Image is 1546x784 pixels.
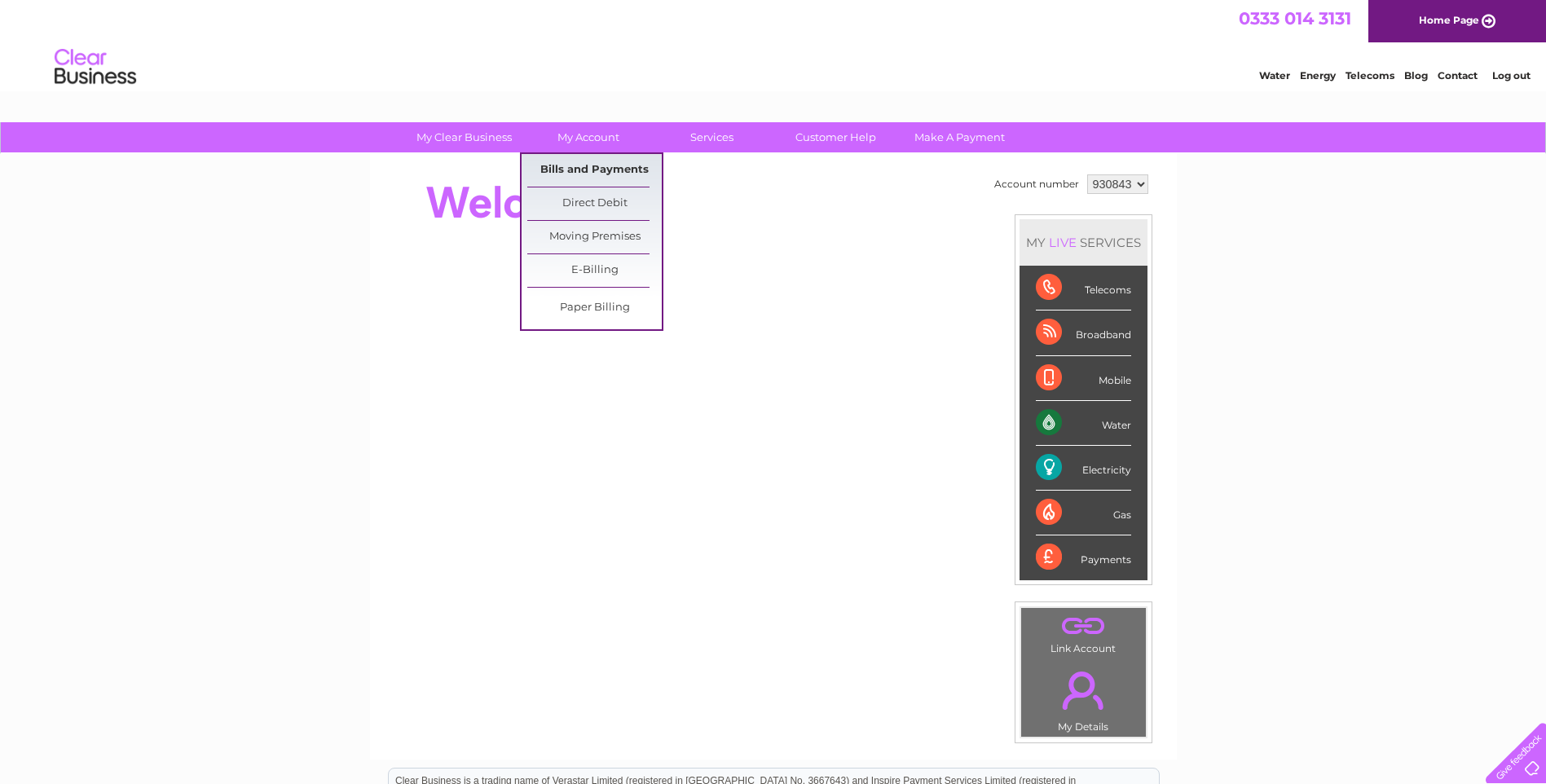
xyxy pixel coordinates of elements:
[1404,69,1428,81] a: Blog
[1020,658,1147,738] td: My Details
[1036,446,1131,491] div: Electricity
[1020,219,1147,266] div: MY SERVICES
[527,254,662,287] a: E-Billing
[1239,8,1351,29] a: 0333 014 3131
[389,9,1159,79] div: Clear Business is a trading name of Verastar Limited (registered in [GEOGRAPHIC_DATA] No. 3667643...
[769,122,903,152] a: Customer Help
[527,292,662,324] a: Paper Billing
[1025,662,1142,719] a: .
[1346,69,1394,81] a: Telecoms
[892,122,1027,152] a: Make A Payment
[527,187,662,220] a: Direct Debit
[1036,535,1131,579] div: Payments
[1438,69,1478,81] a: Contact
[990,170,1083,198] td: Account number
[1492,69,1531,81] a: Log out
[397,122,531,152] a: My Clear Business
[1025,612,1142,641] a: .
[1300,69,1336,81] a: Energy
[1036,401,1131,446] div: Water
[1036,356,1131,401] div: Mobile
[527,221,662,253] a: Moving Premises
[1046,235,1080,250] div: LIVE
[1036,491,1131,535] div: Gas
[54,42,137,92] img: logo.png
[1036,266,1131,311] div: Telecoms
[527,154,662,187] a: Bills and Payments
[521,122,655,152] a: My Account
[1036,311,1131,355] div: Broadband
[1259,69,1290,81] a: Water
[645,122,779,152] a: Services
[1020,607,1147,658] td: Link Account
